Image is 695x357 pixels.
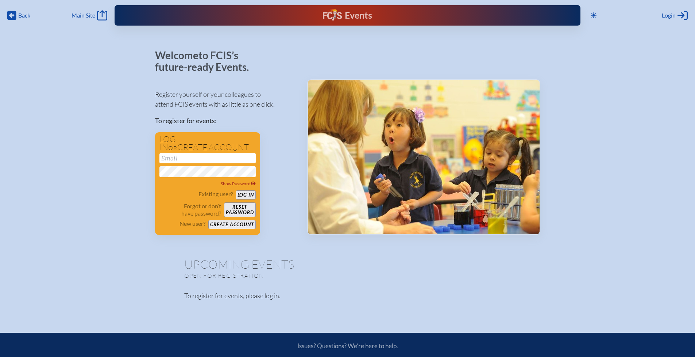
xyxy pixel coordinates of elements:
img: Events [308,80,540,234]
p: Forgot or don’t have password? [159,202,221,217]
span: Back [18,12,30,19]
p: Open for registration [184,272,377,279]
span: Login [662,12,676,19]
p: Issues? Questions? We’re here to help. [219,342,476,350]
div: FCIS Events — Future ready [243,9,452,22]
p: To register for events, please log in. [184,291,511,301]
span: Main Site [72,12,95,19]
a: Main Site [72,10,107,20]
span: or [168,144,177,152]
span: Show Password [221,181,256,186]
button: Create account [208,220,255,229]
input: Email [159,153,256,163]
button: Log in [236,190,256,200]
p: To register for events: [155,116,296,126]
h1: Log in create account [159,135,256,152]
p: New user? [179,220,205,227]
h1: Upcoming Events [184,258,511,270]
p: Existing user? [198,190,233,198]
p: Register yourself or your colleagues to attend FCIS events with as little as one click. [155,90,296,109]
p: Welcome to FCIS’s future-ready Events. [155,50,257,73]
button: Resetpassword [224,202,255,217]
